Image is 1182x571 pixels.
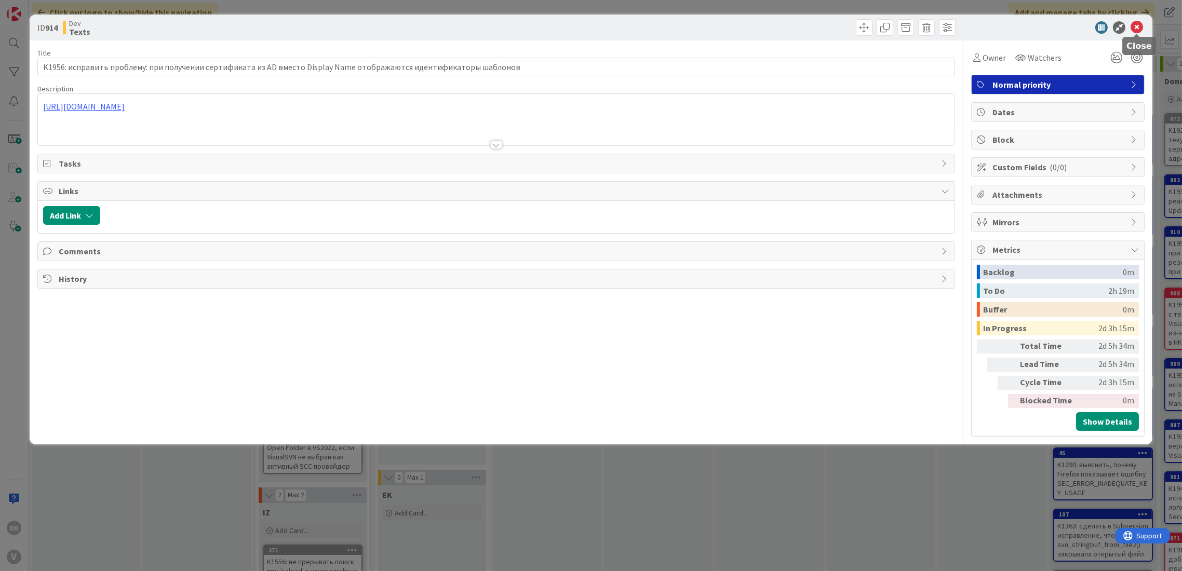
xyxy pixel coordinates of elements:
label: Title [37,48,51,58]
span: Normal priority [992,78,1125,91]
div: In Progress [983,321,1098,335]
div: 2d 5h 34m [1081,339,1134,354]
span: Block [992,133,1125,146]
h5: Close [1126,41,1152,51]
div: 2d 5h 34m [1081,358,1134,372]
span: Description [37,84,73,93]
div: 2d 3h 15m [1098,321,1134,335]
span: Mirrors [992,216,1125,228]
span: Custom Fields [992,161,1125,173]
span: Owner [983,51,1006,64]
span: Dates [992,106,1125,118]
button: Add Link [43,206,100,225]
span: Watchers [1028,51,1062,64]
span: Support [22,2,47,14]
div: 0m [1081,394,1134,408]
div: Lead Time [1020,358,1077,372]
input: type card name here... [37,58,955,76]
span: Metrics [992,243,1125,256]
span: Comments [59,245,936,257]
span: ID [37,21,58,34]
button: Show Details [1076,412,1139,431]
div: 0m [1123,265,1134,279]
span: Tasks [59,157,936,170]
span: History [59,273,936,285]
div: Total Time [1020,339,1077,354]
span: Dev [69,19,90,28]
div: Backlog [983,265,1123,279]
div: 2d 3h 15m [1081,376,1134,390]
span: ( 0/0 ) [1050,162,1067,172]
div: Buffer [983,302,1123,317]
div: Blocked Time [1020,394,1077,408]
a: [URL][DOMAIN_NAME] [43,101,125,112]
b: 914 [45,22,58,33]
div: Cycle Time [1020,376,1077,390]
span: Attachments [992,188,1125,201]
div: To Do [983,283,1108,298]
b: Texts [69,28,90,36]
span: Links [59,185,936,197]
div: 0m [1123,302,1134,317]
div: 2h 19m [1108,283,1134,298]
